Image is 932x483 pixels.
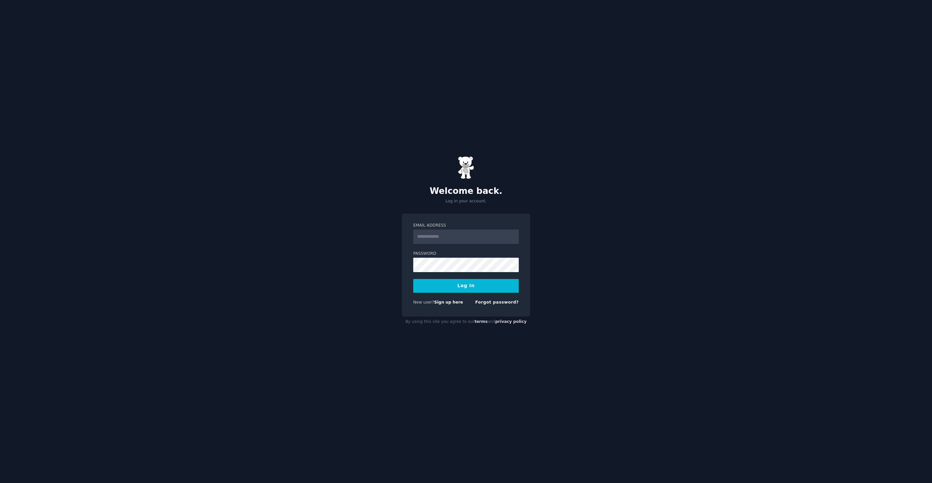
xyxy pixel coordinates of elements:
label: Email Address [413,223,519,229]
span: New user? [413,300,434,305]
a: Forgot password? [475,300,519,305]
button: Log In [413,279,519,293]
label: Password [413,251,519,257]
a: terms [475,319,488,324]
p: Log in your account. [402,198,530,204]
h2: Welcome back. [402,186,530,196]
a: privacy policy [495,319,527,324]
div: By using this site you agree to our and [402,317,530,327]
img: Gummy Bear [458,156,474,179]
a: Sign up here [434,300,463,305]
